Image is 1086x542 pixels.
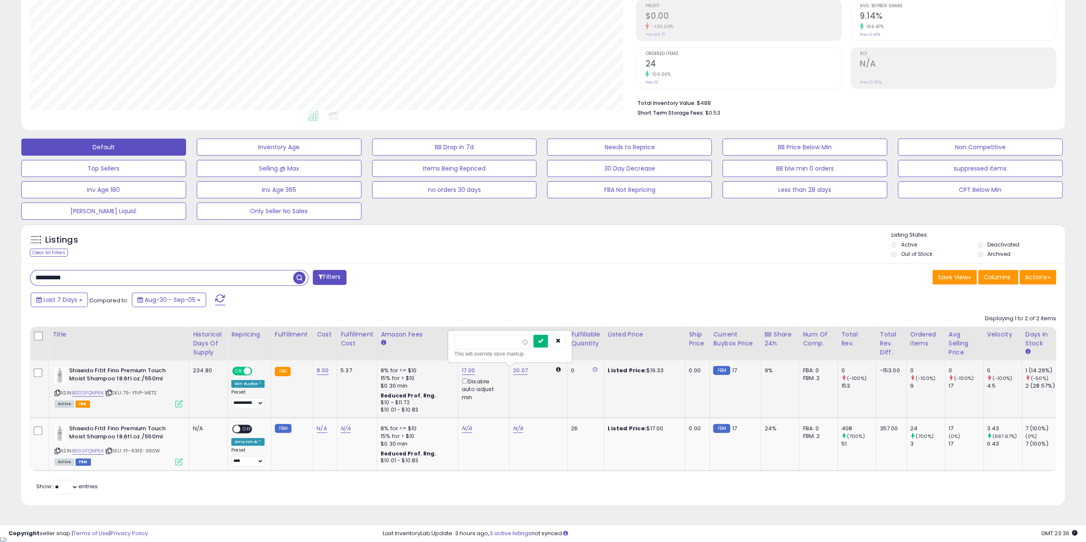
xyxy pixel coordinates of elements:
[954,375,974,382] small: (-100%)
[879,330,903,357] div: Total Rev. Diff.
[231,380,265,388] div: Win BuyBox *
[197,181,361,198] button: Inv Age 365
[901,241,917,248] label: Active
[372,139,537,156] button: BB Drop in 7d
[381,330,454,339] div: Amazon Fees
[864,23,884,30] small: 166.47%
[233,368,244,375] span: ON
[987,330,1018,339] div: Velocity
[649,71,671,78] small: 100.00%
[197,160,361,177] button: Selling @ Max
[689,425,703,432] div: 0.00
[55,400,74,408] span: All listings currently available for purchase on Amazon
[381,425,451,432] div: 8% for <= $10
[645,80,658,85] small: Prev: 12
[847,433,865,440] small: (700%)
[193,425,221,432] div: N/A
[689,367,703,374] div: 0.00
[36,482,98,490] span: Show: entries
[381,392,437,399] b: Reduced Prof. Rng.
[341,424,351,433] a: N/A
[372,160,537,177] button: Items Being Repriced
[949,330,980,357] div: Avg Selling Price
[197,203,361,220] button: Only Seller No Sales
[713,330,757,348] div: Current Buybox Price
[637,97,1050,107] li: $488
[31,293,88,307] button: Last 7 Days
[317,330,333,339] div: Cost
[841,425,876,432] div: 408
[841,330,872,348] div: Total Rev.
[764,330,795,348] div: BB Share 24h.
[1025,440,1060,448] div: 7 (100%)
[381,406,451,414] div: $10.01 - $10.83
[985,315,1056,323] div: Displaying 1 to 2 of 2 items
[841,382,876,390] div: 153
[949,425,983,432] div: 17
[910,382,945,390] div: 9
[547,181,712,198] button: FBA Not Repricing
[30,249,68,257] div: Clear All Filters
[608,330,681,339] div: Listed Price
[489,529,531,537] a: 3 active listings
[932,270,977,284] button: Save View
[193,330,224,357] div: Historical Days Of Supply
[21,139,186,156] button: Default
[898,160,1063,177] button: suppressed items
[1025,367,1060,374] div: 1 (14.29%)
[987,425,1022,432] div: 3.43
[462,366,475,375] a: 17.00
[764,367,792,374] div: 9%
[9,530,148,538] div: seller snap | |
[645,32,665,37] small: Prev: $9.72
[381,367,451,374] div: 8% for <= $10
[9,529,40,537] strong: Copyright
[513,424,523,433] a: N/A
[987,250,1010,258] label: Archived
[987,382,1022,390] div: 4.5
[111,529,148,537] a: Privacy Policy
[21,160,186,177] button: Top Sellers
[984,273,1010,281] span: Columns
[462,424,472,433] a: N/A
[649,23,673,30] small: -100.00%
[987,241,1019,248] label: Deactivated
[910,425,945,432] div: 24
[381,374,451,382] div: 15% for > $10
[1025,433,1037,440] small: (0%)
[916,433,934,440] small: (700%)
[901,250,932,258] label: Out of Stock
[69,425,173,443] b: Shiseido Fitit Fino Premium Touch Moist Shampoo 18.6fl.oz./550ml
[637,109,704,116] b: Short Term Storage Fees:
[722,181,887,198] button: Less than 28 days
[803,425,831,432] div: FBA: 0
[313,270,346,285] button: Filters
[645,52,841,56] span: Ordered Items
[240,426,254,433] span: OFF
[879,425,900,432] div: 357.00
[383,530,1077,538] div: Last InventoryLab Update: 3 hours ago, not synced.
[608,424,646,432] b: Listed Price:
[571,425,597,432] div: 26
[608,366,646,374] b: Listed Price:
[860,11,1056,23] h2: 9.14%
[55,367,67,384] img: 21sWQ2JFRXL._SL40_.jpg
[547,160,712,177] button: 30 Day Decrease
[462,377,503,401] div: Disable auto adjust min
[860,80,882,85] small: Prev: 13.50%
[879,367,900,374] div: -153.00
[841,440,876,448] div: 51
[1041,529,1077,537] span: 2025-09-13 23:36 GMT
[645,11,841,23] h2: $0.00
[949,433,961,440] small: (0%)
[1019,270,1056,284] button: Actions
[910,440,945,448] div: 3
[987,440,1022,448] div: 0.43
[993,433,1017,440] small: (697.67%)
[547,139,712,156] button: Needs to Reprice
[571,330,600,348] div: Fulfillable Quantity
[803,367,831,374] div: FBA: 0
[231,389,265,409] div: Preset:
[722,160,887,177] button: BB blw min 0 orders
[89,296,128,304] span: Compared to:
